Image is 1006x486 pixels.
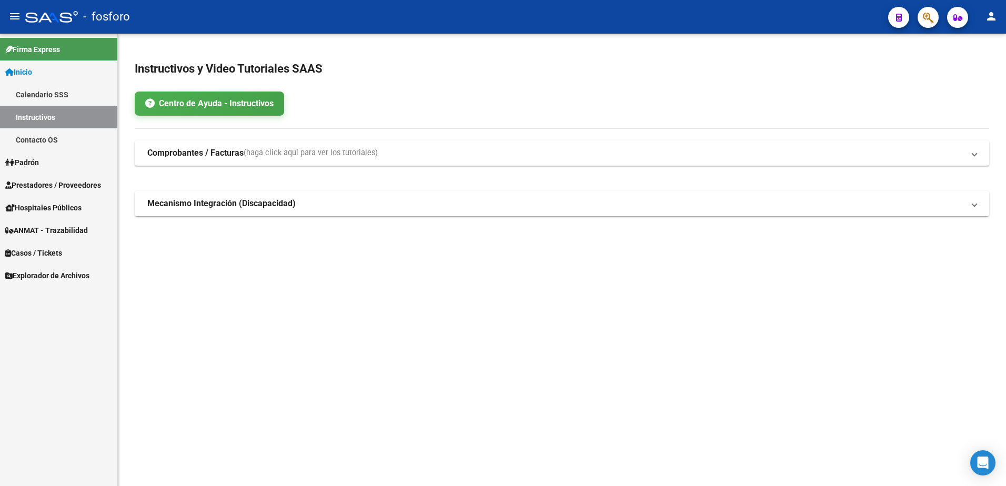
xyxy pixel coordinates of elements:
span: Prestadores / Proveedores [5,179,101,191]
strong: Mecanismo Integración (Discapacidad) [147,198,296,209]
span: Inicio [5,66,32,78]
mat-icon: person [985,10,998,23]
div: Open Intercom Messenger [970,450,995,475]
span: Firma Express [5,44,60,55]
mat-icon: menu [8,10,21,23]
span: ANMAT - Trazabilidad [5,225,88,236]
span: Padrón [5,157,39,168]
mat-expansion-panel-header: Mecanismo Integración (Discapacidad) [135,191,989,216]
h2: Instructivos y Video Tutoriales SAAS [135,59,989,79]
strong: Comprobantes / Facturas [147,147,244,159]
span: (haga click aquí para ver los tutoriales) [244,147,378,159]
span: Hospitales Públicos [5,202,82,214]
span: - fosforo [83,5,130,28]
span: Explorador de Archivos [5,270,89,281]
a: Centro de Ayuda - Instructivos [135,92,284,116]
span: Casos / Tickets [5,247,62,259]
mat-expansion-panel-header: Comprobantes / Facturas(haga click aquí para ver los tutoriales) [135,140,989,166]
